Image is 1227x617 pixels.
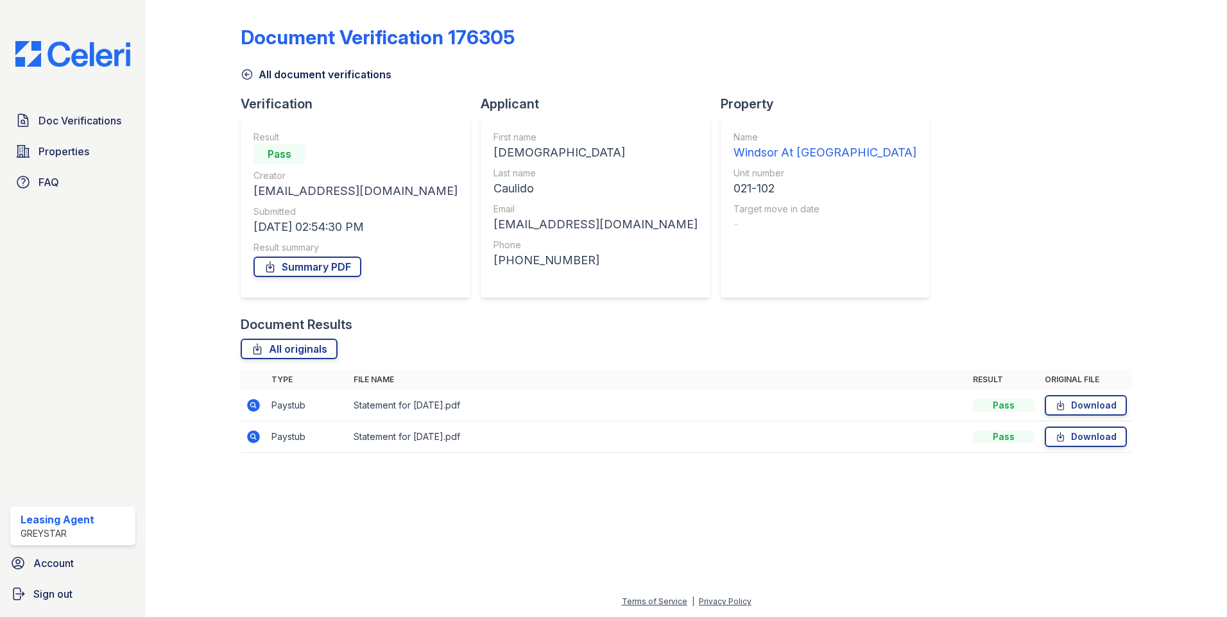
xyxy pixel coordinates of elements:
[734,216,916,233] div: -
[1045,427,1127,447] a: Download
[493,216,698,233] div: [EMAIL_ADDRESS][DOMAIN_NAME]
[39,144,89,159] span: Properties
[39,174,59,190] span: FAQ
[493,239,698,251] div: Phone
[721,95,940,113] div: Property
[266,390,348,421] td: Paystub
[973,430,1034,443] div: Pass
[241,316,352,334] div: Document Results
[973,399,1034,412] div: Pass
[493,180,698,198] div: Caulido
[493,131,698,144] div: First name
[21,527,94,540] div: Greystar
[734,131,916,144] div: Name
[241,26,515,49] div: Document Verification 176305
[5,581,141,607] a: Sign out
[734,167,916,180] div: Unit number
[493,167,698,180] div: Last name
[253,205,458,218] div: Submitted
[734,203,916,216] div: Target move in date
[21,512,94,527] div: Leasing Agent
[348,369,968,390] th: File name
[33,555,74,571] span: Account
[734,144,916,162] div: Windsor At [GEOGRAPHIC_DATA]
[348,390,968,421] td: Statement for [DATE].pdf
[253,241,458,254] div: Result summary
[10,139,135,164] a: Properties
[5,41,141,67] img: CE_Logo_Blue-a8612792a0a2168367f1c8372b55b34899dd931a85d93a1a3d3e32e68fde9ad4.png
[493,144,698,162] div: [DEMOGRAPHIC_DATA]
[253,182,458,200] div: [EMAIL_ADDRESS][DOMAIN_NAME]
[348,421,968,453] td: Statement for [DATE].pdf
[241,95,481,113] div: Verification
[5,550,141,576] a: Account
[968,369,1040,390] th: Result
[481,95,721,113] div: Applicant
[253,131,458,144] div: Result
[39,113,121,128] span: Doc Verifications
[10,169,135,195] a: FAQ
[266,421,348,453] td: Paystub
[1045,395,1127,416] a: Download
[253,144,305,164] div: Pass
[266,369,348,390] th: Type
[699,596,751,606] a: Privacy Policy
[253,257,361,277] a: Summary PDF
[241,339,338,359] a: All originals
[253,218,458,236] div: [DATE] 02:54:30 PM
[1040,369,1132,390] th: Original file
[734,131,916,162] a: Name Windsor At [GEOGRAPHIC_DATA]
[493,251,698,269] div: [PHONE_NUMBER]
[692,596,694,606] div: |
[253,169,458,182] div: Creator
[10,108,135,133] a: Doc Verifications
[493,203,698,216] div: Email
[622,596,687,606] a: Terms of Service
[734,180,916,198] div: 021-102
[33,586,73,602] span: Sign out
[241,67,391,82] a: All document verifications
